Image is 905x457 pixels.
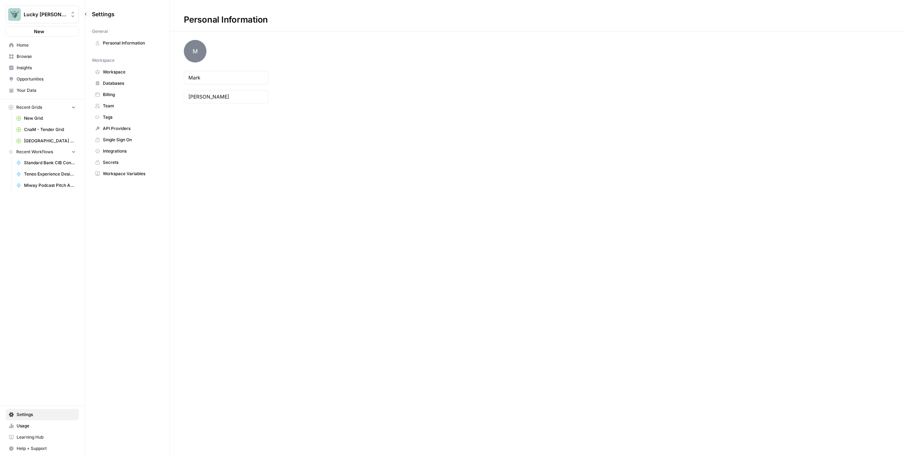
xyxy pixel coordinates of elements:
span: [GEOGRAPHIC_DATA] Tender - Stories [24,138,76,144]
span: API Providers [103,125,159,132]
span: Your Data [17,87,76,94]
span: Standard Bank CIB Connected Experiences [24,160,76,166]
span: CnaM - Tender Grid [24,126,76,133]
a: Miway Podcast Pitch Agent [13,180,79,191]
span: Browse [17,53,76,60]
span: Miway Podcast Pitch Agent [24,182,76,189]
a: Usage [6,420,79,432]
a: API Providers [92,123,162,134]
a: Databases [92,78,162,89]
a: CnaM - Tender Grid [13,124,79,135]
a: Insights [6,62,79,73]
a: Your Data [6,85,79,96]
a: Teneo Experience Design Briefs 2025 [13,168,79,180]
span: Secrets [103,159,159,166]
span: Lucky [PERSON_NAME] [24,11,66,18]
a: Home [6,40,79,51]
span: Personal Information [103,40,159,46]
a: Team [92,100,162,112]
div: Personal Information [170,14,282,25]
a: Settings [6,409,79,420]
span: Learning Hub [17,434,76,440]
a: Opportunities [6,73,79,85]
span: Workspace Variables [103,171,159,177]
a: Browse [6,51,79,62]
span: Databases [103,80,159,87]
button: Recent Workflows [6,147,79,157]
span: Home [17,42,76,48]
a: Personal Information [92,37,162,49]
span: Single Sign On [103,137,159,143]
span: Workspace [92,57,115,64]
a: Standard Bank CIB Connected Experiences [13,157,79,168]
a: Billing [92,89,162,100]
a: Learning Hub [6,432,79,443]
span: Tags [103,114,159,120]
span: General [92,28,108,35]
span: Recent Workflows [16,149,53,155]
a: Workspace [92,66,162,78]
span: Settings [92,10,115,18]
a: Secrets [92,157,162,168]
button: New [6,26,79,37]
span: Settings [17,411,76,418]
a: New Grid [13,113,79,124]
a: Single Sign On [92,134,162,146]
span: M [184,40,206,63]
a: Workspace Variables [92,168,162,179]
span: Billing [103,91,159,98]
span: Opportunities [17,76,76,82]
button: Recent Grids [6,102,79,113]
a: Integrations [92,146,162,157]
span: New Grid [24,115,76,121]
span: Usage [17,423,76,429]
span: Recent Grids [16,104,42,111]
span: Team [103,103,159,109]
button: Workspace: Lucky Beard [6,6,79,23]
a: [GEOGRAPHIC_DATA] Tender - Stories [13,135,79,147]
span: Workspace [103,69,159,75]
button: Help + Support [6,443,79,454]
span: Help + Support [17,445,76,452]
a: Tags [92,112,162,123]
img: Lucky Beard Logo [8,8,21,21]
span: New [34,28,44,35]
span: Insights [17,65,76,71]
span: Teneo Experience Design Briefs 2025 [24,171,76,177]
span: Integrations [103,148,159,154]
